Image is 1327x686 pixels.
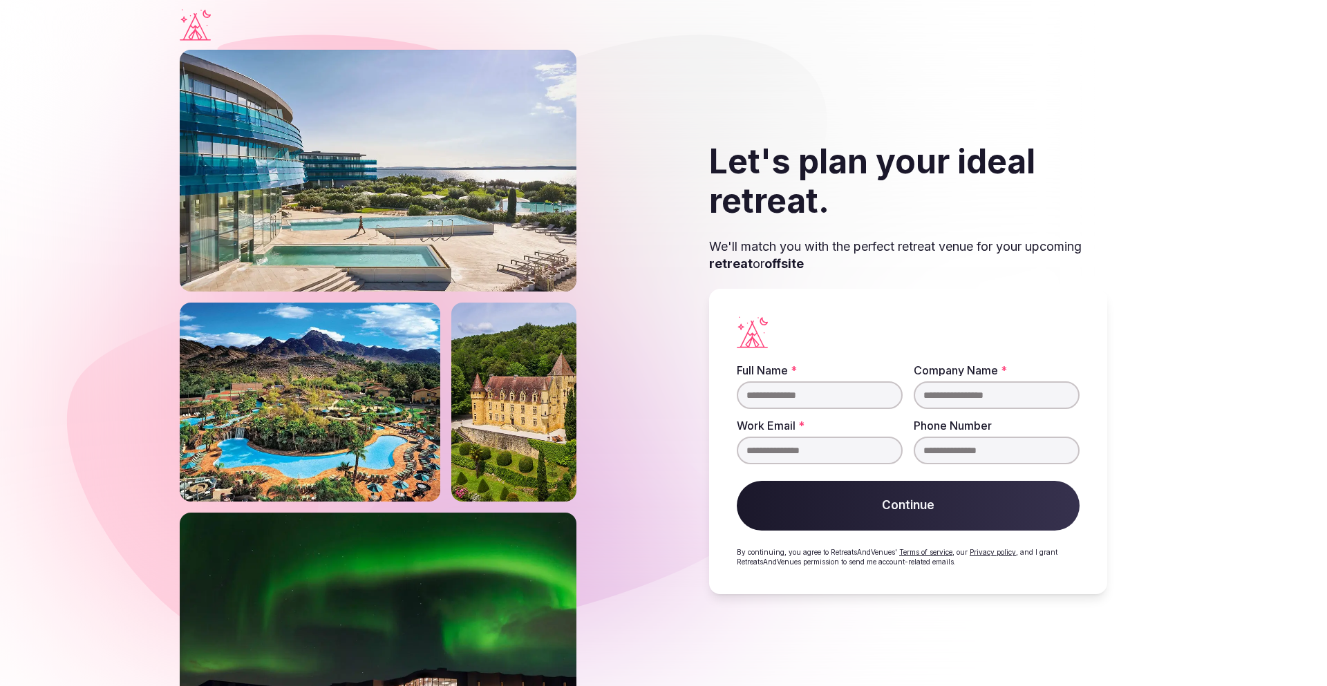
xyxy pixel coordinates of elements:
strong: retreat [709,256,753,271]
label: Phone Number [914,420,1080,431]
button: Continue [737,481,1080,531]
img: Falkensteiner outdoor resort with pools [180,50,576,292]
a: Visit the homepage [180,9,211,41]
a: Terms of service [899,548,952,556]
p: By continuing, you agree to RetreatsAndVenues' , our , and I grant RetreatsAndVenues permission t... [737,547,1080,566]
label: Company Name [914,365,1080,376]
label: Full Name [737,365,903,376]
img: Castle on a slope [451,303,576,502]
h2: Let's plan your ideal retreat. [709,142,1107,221]
p: We'll match you with the perfect retreat venue for your upcoming or [709,238,1107,272]
a: Privacy policy [970,548,1016,556]
strong: offsite [764,256,804,271]
label: Work Email [737,420,903,431]
img: Phoenix river ranch resort [180,303,440,502]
